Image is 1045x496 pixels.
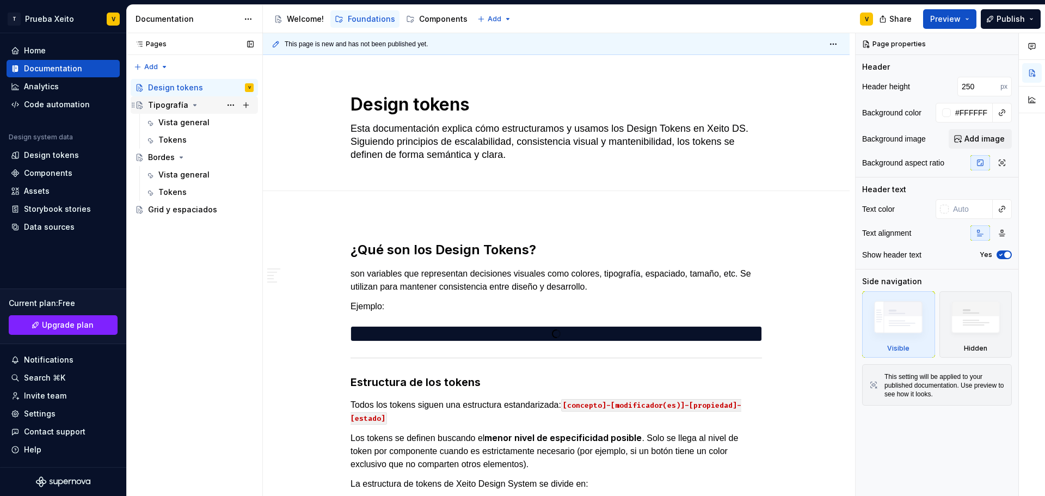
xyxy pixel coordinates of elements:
a: Analytics [7,78,120,95]
p: Los tokens se definen buscando el . Solo se llega al nivel de token por componente cuando es estr... [351,431,762,471]
div: V [112,15,115,23]
a: Assets [7,182,120,200]
span: Add image [964,133,1005,144]
div: Background image [862,133,926,144]
span: Upgrade plan [42,320,94,330]
div: Tipografía [148,100,188,111]
div: Notifications [24,354,73,365]
div: Pages [131,40,167,48]
div: Visible [887,344,909,353]
a: Welcome! [269,10,328,28]
a: Design tokens [7,146,120,164]
input: Auto [949,199,993,219]
div: Text alignment [862,228,911,238]
div: Analytics [24,81,59,92]
span: Share [889,14,912,25]
div: Page tree [131,79,258,218]
div: Invite team [24,390,66,401]
p: Todos los tokens siguen una estructura estandarizada: [351,399,762,425]
a: Tipografía [131,96,258,114]
div: Design tokens [148,82,203,93]
div: Text color [862,204,895,215]
a: Data sources [7,218,120,236]
div: Design tokens [24,150,79,161]
span: Preview [930,14,961,25]
button: Add [474,11,515,27]
a: Grid y espaciados [131,201,258,218]
span: This page is new and has not been published yet. [285,40,428,48]
div: V [248,82,251,93]
span: Add [488,15,501,23]
button: Publish [981,9,1041,29]
a: Upgrade plan [9,315,118,335]
a: Design tokensV [131,79,258,96]
textarea: Design tokens [348,91,760,118]
a: Storybook stories [7,200,120,218]
svg: Supernova Logo [36,476,90,487]
div: Help [24,444,41,455]
div: Foundations [348,14,395,25]
p: La estructura de tokens de Xeito Design System se divide en: [351,477,762,491]
div: Data sources [24,222,75,232]
input: Auto [957,77,1000,96]
div: Bordes [148,152,175,163]
div: Prueba Xeito [25,14,74,25]
button: Contact support [7,423,120,440]
div: V [865,15,869,23]
div: Components [24,168,72,179]
a: Tokens [141,183,258,201]
button: Help [7,441,120,458]
a: Bordes [131,149,258,166]
a: Vista general [141,114,258,131]
a: Foundations [330,10,399,28]
div: Side navigation [862,276,922,287]
code: [concepto]-[modificador(es)]-[propiedad]-[estado] [351,399,741,425]
div: Search ⌘K [24,372,65,383]
div: Hidden [939,291,1012,358]
div: Documentation [136,14,238,25]
h3: Estructura de los tokens [351,375,762,390]
button: Notifications [7,351,120,369]
div: Assets [24,186,50,197]
p: px [1000,82,1007,91]
button: Add [131,59,171,75]
a: Code automation [7,96,120,113]
textarea: Esta documentación explica cómo estructuramos y usamos los Design Tokens en Xeito DS. Siguiendo p... [348,120,760,163]
div: Background color [862,107,921,118]
div: Header text [862,184,906,195]
p: Ejemplo: [351,300,762,313]
a: Vista general [141,166,258,183]
label: Yes [980,250,992,259]
div: This setting will be applied to your published documentation. Use preview to see how it looks. [884,372,1005,399]
div: T [8,13,21,26]
input: Auto [951,103,993,123]
div: Background aspect ratio [862,157,944,168]
div: Vista general [158,169,210,180]
div: Documentation [24,63,82,74]
strong: menor nivel de especificidad posible [484,432,642,443]
a: Components [402,10,472,28]
button: TPrueba XeitoV [2,7,124,30]
div: Welcome! [287,14,324,25]
div: Tokens [158,134,187,145]
div: Storybook stories [24,204,91,215]
div: Components [419,14,468,25]
button: Search ⌘K [7,369,120,387]
div: Hidden [964,344,987,353]
button: Preview [923,9,976,29]
div: Grid y espaciados [148,204,217,215]
a: Settings [7,405,120,422]
a: Documentation [7,60,120,77]
div: Settings [24,408,56,419]
p: son variables que representan decisiones visuales como colores, tipografía, espaciado, tamaño, et... [351,267,762,293]
button: Share [874,9,919,29]
span: Add [144,63,158,71]
div: Page tree [269,8,472,30]
div: Header height [862,81,910,92]
div: Contact support [24,426,85,437]
a: Tokens [141,131,258,149]
div: Design system data [9,133,73,142]
a: Invite team [7,387,120,405]
div: Home [24,45,46,56]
